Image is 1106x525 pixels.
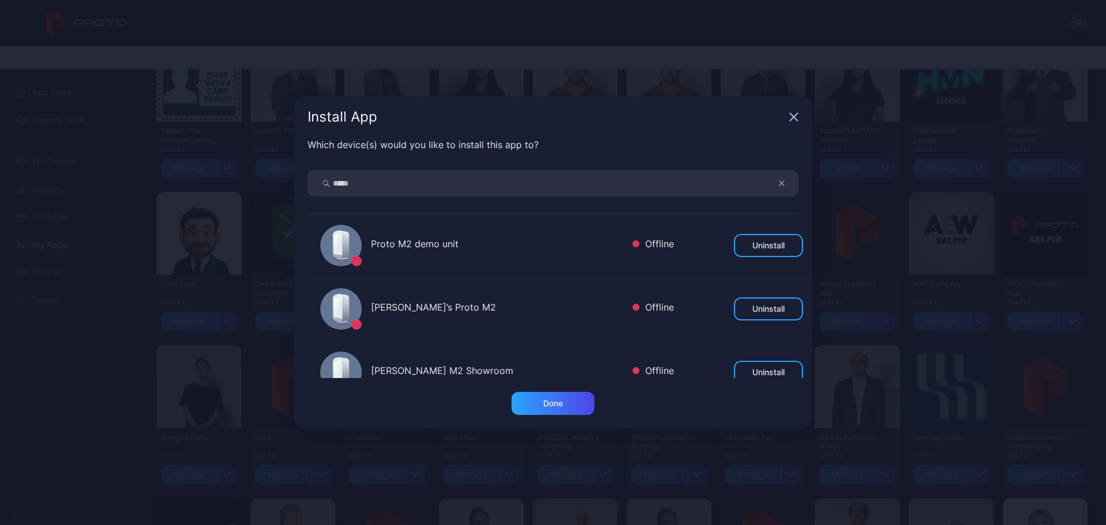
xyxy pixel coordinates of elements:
[371,364,623,380] div: [PERSON_NAME] M2 Showroom
[632,364,674,380] div: Offline
[308,110,785,124] div: Install App
[752,304,785,314] div: Uninstall
[512,392,594,415] button: Done
[734,297,803,320] button: Uninstall
[752,368,785,377] div: Uninstall
[371,237,623,254] div: Proto M2 demo unit
[632,237,674,254] div: Offline
[734,361,803,384] button: Uninstall
[308,138,798,152] div: Which device(s) would you like to install this app to?
[371,300,623,317] div: [PERSON_NAME]’s Proto M2
[632,300,674,317] div: Offline
[752,241,785,250] div: Uninstall
[543,399,563,408] div: Done
[734,234,803,257] button: Uninstall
